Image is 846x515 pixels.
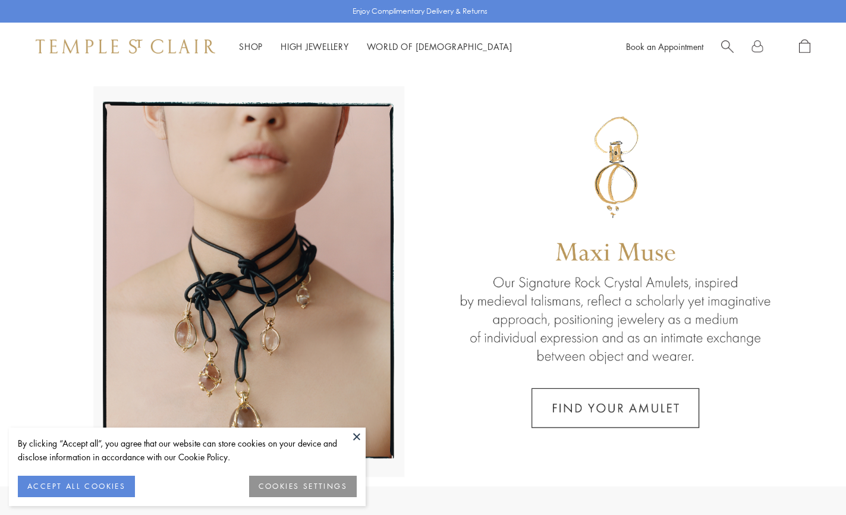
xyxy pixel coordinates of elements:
[281,40,349,52] a: High JewelleryHigh Jewellery
[239,39,512,54] nav: Main navigation
[18,437,357,464] div: By clicking “Accept all”, you agree that our website can store cookies on your device and disclos...
[367,40,512,52] a: World of [DEMOGRAPHIC_DATA]World of [DEMOGRAPHIC_DATA]
[626,40,703,52] a: Book an Appointment
[721,39,734,54] a: Search
[18,476,135,497] button: ACCEPT ALL COOKIES
[353,5,488,17] p: Enjoy Complimentary Delivery & Returns
[239,40,263,52] a: ShopShop
[799,39,810,54] a: Open Shopping Bag
[249,476,357,497] button: COOKIES SETTINGS
[36,39,215,54] img: Temple St. Clair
